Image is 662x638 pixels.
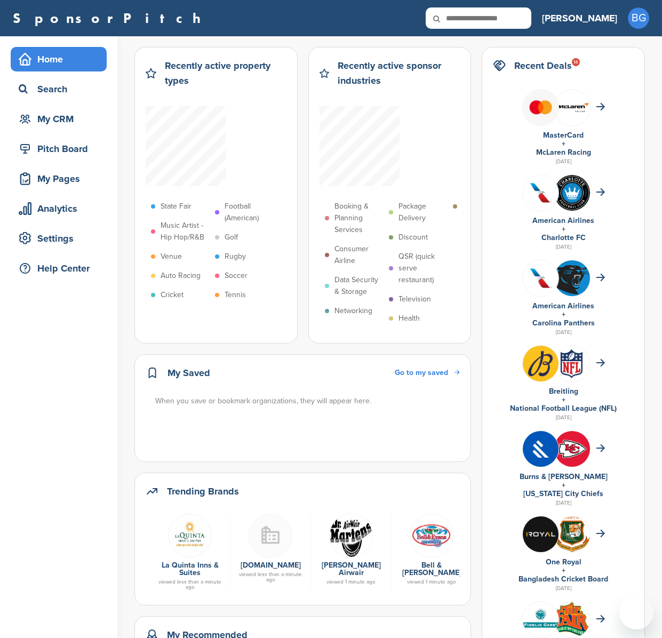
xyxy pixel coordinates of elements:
[316,514,386,556] a: Open uri20141112 50798 26wml4
[398,313,420,324] p: Health
[11,256,107,281] a: Help Center
[397,579,466,585] div: viewed 1 minute ago
[161,270,201,282] p: Auto Racing
[514,58,572,73] h2: Recent Deals
[541,233,586,242] a: Charlotte FC
[532,216,594,225] a: American Airlines
[16,79,107,99] div: Search
[523,260,559,296] img: Q4ahkxz8 400x400
[225,270,248,282] p: Soccer
[562,225,565,234] a: +
[11,137,107,161] a: Pitch Board
[519,575,608,584] a: Bangladesh Cricket Board
[562,481,565,490] a: +
[334,305,372,317] p: Networking
[161,201,192,212] p: State Fair
[532,318,595,328] a: Carolina Panthers
[562,310,565,319] a: +
[493,157,634,166] div: [DATE]
[554,431,590,467] img: Tbqh4hox 400x400
[510,404,617,413] a: National Football League (NFL)
[225,251,246,262] p: Rugby
[11,47,107,71] a: Home
[338,58,460,88] h2: Recently active sponsor industries
[523,90,559,125] img: Mastercard logo
[16,229,107,248] div: Settings
[395,367,460,379] a: Go to my saved
[225,289,246,301] p: Tennis
[619,595,653,629] iframe: Button to launch messaging window
[161,220,210,243] p: Music Artist - Hip Hop/R&B
[168,514,212,557] img: Data
[395,368,448,377] span: Go to my saved
[562,395,565,404] a: +
[397,514,466,556] a: 148a72e
[11,166,107,191] a: My Pages
[329,514,373,557] img: Open uri20141112 50798 26wml4
[11,226,107,251] a: Settings
[225,232,238,243] p: Golf
[554,90,590,125] img: Mclaren racing logo
[162,561,219,577] a: La Quinta Inns & Suites
[398,293,431,305] p: Television
[410,514,453,557] img: 148a72e
[628,7,649,29] span: BG
[543,131,584,140] a: MasterCard
[542,11,617,26] h3: [PERSON_NAME]
[493,584,634,593] div: [DATE]
[334,243,384,267] p: Consumer Airline
[493,242,634,252] div: [DATE]
[554,260,590,296] img: Fxfzactq 400x400
[398,251,448,286] p: QSR (quick serve restaurant)
[398,232,428,243] p: Discount
[241,561,301,570] a: [DOMAIN_NAME]
[334,201,384,236] p: Booking & Planning Services
[13,11,208,25] a: SponsorPitch
[398,201,448,224] p: Package Delivery
[402,561,461,577] a: Bell & [PERSON_NAME]
[532,301,594,310] a: American Airlines
[554,602,590,637] img: Download
[523,602,559,637] img: Data
[155,395,461,407] div: When you save or bookmark organizations, they will appear here.
[562,139,565,148] a: +
[523,431,559,467] img: Mut8nrxk 400x400
[161,289,184,301] p: Cricket
[554,346,590,381] img: Phks mjx 400x400
[493,328,634,337] div: [DATE]
[334,274,384,298] p: Data Security & Storage
[236,514,305,556] a: Buildingmissing
[155,579,225,590] div: viewed less than a minute ago
[249,514,292,557] img: Buildingmissing
[16,50,107,69] div: Home
[16,169,107,188] div: My Pages
[16,259,107,278] div: Help Center
[167,484,239,499] h2: Trending Brands
[554,175,590,211] img: 330px charlotte fc logo.svg
[523,175,559,211] img: Q4ahkxz8 400x400
[16,199,107,218] div: Analytics
[11,77,107,101] a: Search
[236,572,305,583] div: viewed less than a minute ago
[11,196,107,221] a: Analytics
[155,514,225,556] a: Data
[536,148,591,157] a: McLaren Racing
[572,58,580,66] div: 14
[168,365,210,380] h2: My Saved
[165,58,286,88] h2: Recently active property types
[11,107,107,131] a: My CRM
[562,566,565,575] a: +
[316,579,386,585] div: viewed 1 minute ago
[161,251,182,262] p: Venue
[523,346,559,381] img: Ib8otdir 400x400
[523,516,559,552] img: S8lgkjzz 400x400
[549,387,578,396] a: Breitling
[546,557,581,567] a: One Royal
[493,413,634,422] div: [DATE]
[16,109,107,129] div: My CRM
[16,139,107,158] div: Pitch Board
[225,201,274,224] p: Football (American)
[542,6,617,30] a: [PERSON_NAME]
[520,472,608,481] a: Burns & [PERSON_NAME]
[523,489,603,498] a: [US_STATE] City Chiefs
